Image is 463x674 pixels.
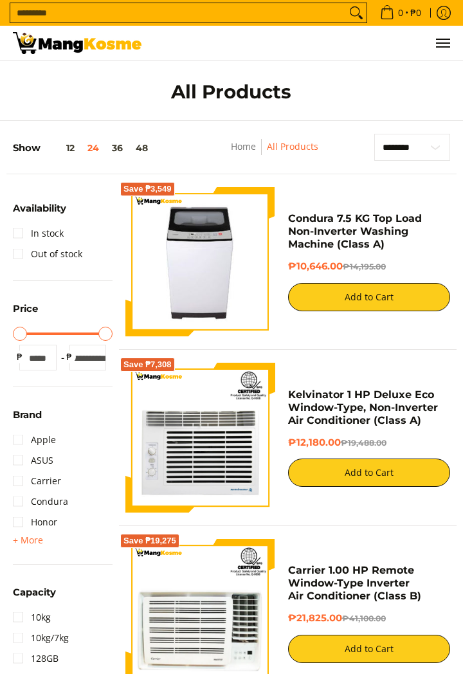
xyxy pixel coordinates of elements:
[13,32,141,54] img: All Products - Home Appliances Warehouse Sale l Mang Kosme
[123,361,172,369] span: Save ₱7,308
[288,388,438,426] a: Kelvinator 1 HP Deluxe Eco Window-Type, Non-Inverter Air Conditioner (Class A)
[13,535,43,545] span: + More
[13,410,42,420] span: Brand
[81,143,105,153] button: 24
[63,351,76,363] span: ₱
[125,363,275,513] img: Kelvinator 1 HP Deluxe Eco Window-Type, Non-Inverter Air Conditioner (Class A)
[288,459,451,487] button: Add to Cart
[288,212,422,250] a: Condura 7.5 KG Top Load Non-Inverter Washing Machine (Class A)
[13,491,68,512] a: Condura
[200,139,350,168] nav: Breadcrumbs
[288,437,451,450] h6: ₱12,180.00
[105,143,129,153] button: 36
[13,304,38,314] span: Price
[231,140,256,152] a: Home
[13,223,64,244] a: In stock
[123,537,176,545] span: Save ₱19,275
[154,26,450,60] ul: Customer Navigation
[13,430,56,450] a: Apple
[288,260,451,273] h6: ₱10,646.00
[288,283,451,311] button: Add to Cart
[342,614,386,623] del: ₱41,100.00
[13,450,53,471] a: ASUS
[343,262,386,271] del: ₱14,195.00
[376,6,425,20] span: •
[154,26,450,60] nav: Main Menu
[13,588,56,597] span: Capacity
[13,471,61,491] a: Carrier
[13,648,59,669] a: 128GB
[130,187,270,337] img: condura-7.5kg-topload-non-inverter-washing-machine-class-c-full-view-mang-kosme
[13,410,42,430] summary: Open
[346,3,367,23] button: Search
[123,185,172,193] span: Save ₱3,549
[288,564,421,602] a: Carrier 1.00 HP Remote Window-Type Inverter Air Conditioner (Class B)
[13,607,51,628] a: 10kg
[288,612,451,625] h6: ₱21,825.00
[396,8,405,17] span: 0
[267,140,318,152] a: All Products
[13,351,26,363] span: ₱
[88,80,376,104] h1: All Products
[41,143,81,153] button: 12
[13,628,69,648] a: 10kg/7kg
[13,533,43,548] summary: Open
[13,588,56,607] summary: Open
[13,142,154,154] h5: Show
[13,512,57,533] a: Honor
[435,26,450,60] button: Menu
[13,244,82,264] a: Out of stock
[13,204,66,214] span: Availability
[288,635,451,663] button: Add to Cart
[129,143,154,153] button: 48
[408,8,423,17] span: ₱0
[13,304,38,323] summary: Open
[13,204,66,223] summary: Open
[341,438,386,448] del: ₱19,488.00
